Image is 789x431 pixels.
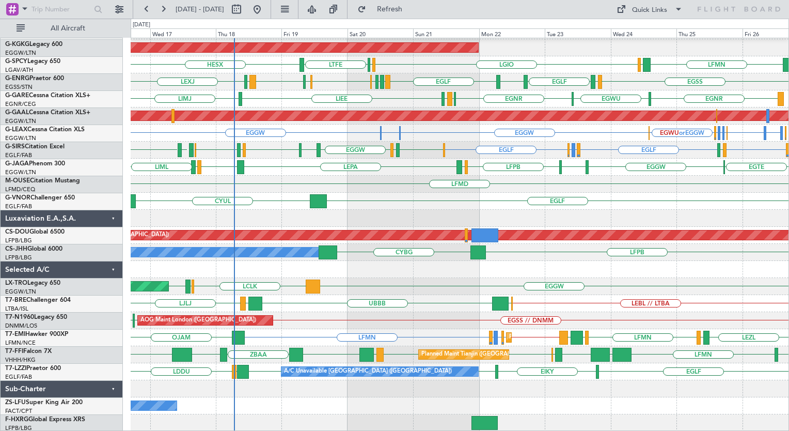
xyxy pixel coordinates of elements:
[5,229,65,235] a: CS-DOUGlobal 6500
[5,110,29,116] span: G-GAAL
[5,373,32,381] a: EGLF/FAB
[5,110,90,116] a: G-GAALCessna Citation XLS+
[5,297,71,303] a: T7-BREChallenger 604
[5,331,68,337] a: T7-EMIHawker 900XP
[348,28,413,38] div: Sat 20
[421,347,542,362] div: Planned Maint Tianjin ([GEOGRAPHIC_DATA])
[632,5,667,16] div: Quick Links
[216,28,281,38] div: Thu 18
[5,237,32,244] a: LFPB/LBG
[281,28,347,38] div: Fri 19
[5,49,36,57] a: EGGW/LTN
[5,348,52,355] a: T7-FFIFalcon 7X
[5,161,65,167] a: G-JAGAPhenom 300
[5,83,33,91] a: EGSS/STN
[5,134,36,142] a: EGGW/LTN
[5,417,28,423] span: F-HXRG
[5,195,75,201] a: G-VNORChallenger 650
[5,417,85,423] a: F-HXRGGlobal Express XRS
[5,314,67,320] a: T7-N1960Legacy 650
[5,178,80,184] a: M-OUSECitation Mustang
[5,314,34,320] span: T7-N1960
[5,93,29,99] span: G-GARE
[5,127,85,133] a: G-LEAXCessna Citation XLS
[5,297,26,303] span: T7-BRE
[5,365,61,372] a: T7-LZZIPraetor 600
[413,28,479,38] div: Sun 21
[5,144,25,150] span: G-SIRS
[5,399,83,406] a: ZS-LFUSuper King Air 200
[509,330,608,345] div: Planned Maint [GEOGRAPHIC_DATA]
[5,203,32,210] a: EGLF/FAB
[5,399,26,406] span: ZS-LFU
[133,21,150,29] div: [DATE]
[5,339,36,347] a: LFMN/NCE
[5,66,33,74] a: LGAV/ATH
[5,58,27,65] span: G-SPCY
[5,407,32,415] a: FACT/CPT
[353,1,415,18] button: Refresh
[150,28,216,38] div: Wed 17
[5,93,90,99] a: G-GARECessna Citation XLS+
[5,144,65,150] a: G-SIRSCitation Excel
[5,117,36,125] a: EGGW/LTN
[479,28,545,38] div: Mon 22
[5,305,28,313] a: LTBA/ISL
[5,186,35,193] a: LFMD/CEQ
[5,356,36,364] a: VHHH/HKG
[5,75,29,82] span: G-ENRG
[5,100,36,108] a: EGNR/CEG
[5,348,23,355] span: T7-FFI
[284,364,452,379] div: A/C Unavailable [GEOGRAPHIC_DATA] ([GEOGRAPHIC_DATA])
[5,161,29,167] span: G-JAGA
[5,365,26,372] span: T7-LZZI
[5,41,29,48] span: G-KGKG
[31,2,91,17] input: Trip Number
[5,151,32,159] a: EGLF/FAB
[368,6,412,13] span: Refresh
[5,127,27,133] span: G-LEAX
[5,168,36,176] a: EGGW/LTN
[5,280,27,286] span: LX-TRO
[5,75,64,82] a: G-ENRGPraetor 600
[5,288,36,296] a: EGGW/LTN
[27,25,109,32] span: All Aircraft
[676,28,742,38] div: Thu 25
[5,41,62,48] a: G-KGKGLegacy 600
[5,246,62,252] a: CS-JHHGlobal 6000
[5,178,30,184] span: M-OUSE
[5,246,27,252] span: CS-JHH
[545,28,610,38] div: Tue 23
[5,280,60,286] a: LX-TROLegacy 650
[11,20,112,37] button: All Aircraft
[140,313,256,328] div: AOG Maint London ([GEOGRAPHIC_DATA])
[5,229,29,235] span: CS-DOU
[611,1,688,18] button: Quick Links
[176,5,224,14] span: [DATE] - [DATE]
[5,254,32,261] a: LFPB/LBG
[5,195,30,201] span: G-VNOR
[5,322,37,330] a: DNMM/LOS
[611,28,676,38] div: Wed 24
[5,58,60,65] a: G-SPCYLegacy 650
[5,331,25,337] span: T7-EMI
